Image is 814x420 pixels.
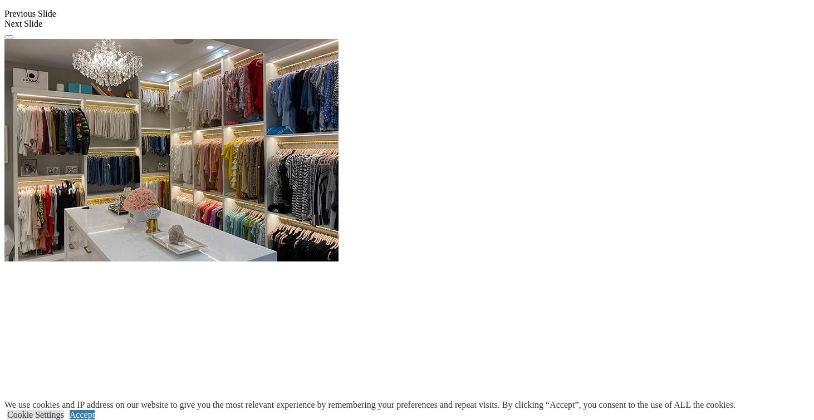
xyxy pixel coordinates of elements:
div: Next Slide [4,19,810,29]
button: Click here to pause slide show [4,35,13,38]
div: Previous Slide [4,9,810,19]
a: Accept [70,410,95,419]
a: Cookie Settings [7,410,64,419]
div: We use cookies and IP address on our website to give you the most relevant experience by remember... [4,400,735,410]
img: Banner for mobile view [4,39,339,261]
